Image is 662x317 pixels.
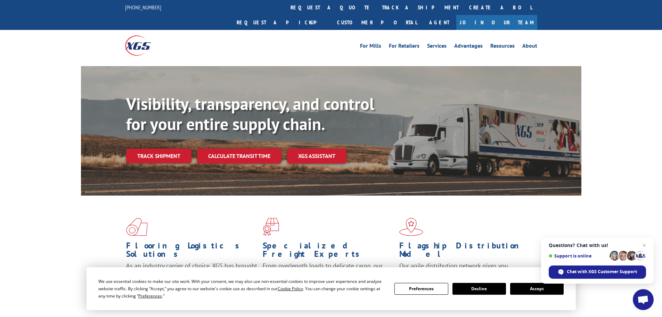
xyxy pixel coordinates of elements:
div: We use essential cookies to make our site work. With your consent, we may also use non-essential ... [98,278,386,300]
a: Request a pickup [231,15,332,30]
a: [PHONE_NUMBER] [125,4,161,11]
img: xgs-icon-focused-on-flooring-red [263,218,279,236]
button: Preferences [394,283,448,295]
a: Services [427,43,447,51]
a: Resources [490,43,515,51]
h1: Specialized Freight Experts [263,241,394,262]
img: xgs-icon-flagship-distribution-model-red [399,218,423,236]
a: Agent [422,15,456,30]
span: Our agile distribution network gives you nationwide inventory management on demand. [399,262,527,278]
b: Visibility, transparency, and control for your entire supply chain. [126,93,374,135]
a: Track shipment [126,149,191,163]
span: Close chat [640,241,648,249]
h1: Flagship Distribution Model [399,241,531,262]
button: Decline [452,283,506,295]
div: Open chat [633,289,654,310]
a: Customer Portal [332,15,422,30]
a: Join Our Team [456,15,537,30]
a: XGS ASSISTANT [287,149,346,164]
button: Accept [510,283,564,295]
img: xgs-icon-total-supply-chain-intelligence-red [126,218,148,236]
a: Advantages [454,43,483,51]
span: Cookie Policy [278,286,303,292]
span: Preferences [138,293,162,299]
a: For Mills [360,43,381,51]
span: As an industry carrier of choice, XGS has brought innovation and dedication to flooring logistics... [126,262,257,286]
div: Cookie Consent Prompt [87,267,576,310]
p: From overlength loads to delicate cargo, our experienced staff knows the best way to move your fr... [263,262,394,293]
a: About [522,43,537,51]
a: Calculate transit time [197,149,281,164]
h1: Flooring Logistics Solutions [126,241,258,262]
span: Support is online [549,253,607,259]
a: For Retailers [389,43,419,51]
div: Chat with XGS Customer Support [549,266,646,279]
span: Questions? Chat with us! [549,243,646,248]
span: Chat with XGS Customer Support [567,269,637,275]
